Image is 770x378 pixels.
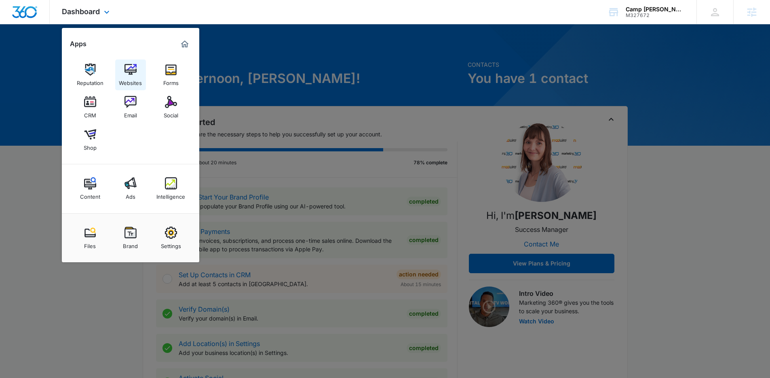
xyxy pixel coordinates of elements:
[119,76,142,86] div: Websites
[75,124,105,155] a: Shop
[163,76,179,86] div: Forms
[126,189,135,200] div: Ads
[156,59,186,90] a: Forms
[115,59,146,90] a: Websites
[178,38,191,51] a: Marketing 360® Dashboard
[626,6,685,13] div: account name
[84,239,96,249] div: Files
[123,239,138,249] div: Brand
[156,223,186,253] a: Settings
[75,92,105,123] a: CRM
[156,92,186,123] a: Social
[84,140,97,151] div: Shop
[161,239,181,249] div: Settings
[84,108,96,119] div: CRM
[124,108,137,119] div: Email
[80,189,100,200] div: Content
[77,76,103,86] div: Reputation
[75,173,105,204] a: Content
[156,173,186,204] a: Intelligence
[626,13,685,18] div: account id
[115,92,146,123] a: Email
[62,7,100,16] span: Dashboard
[115,173,146,204] a: Ads
[164,108,178,119] div: Social
[156,189,185,200] div: Intelligence
[75,59,105,90] a: Reputation
[75,223,105,253] a: Files
[115,223,146,253] a: Brand
[70,40,86,48] h2: Apps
